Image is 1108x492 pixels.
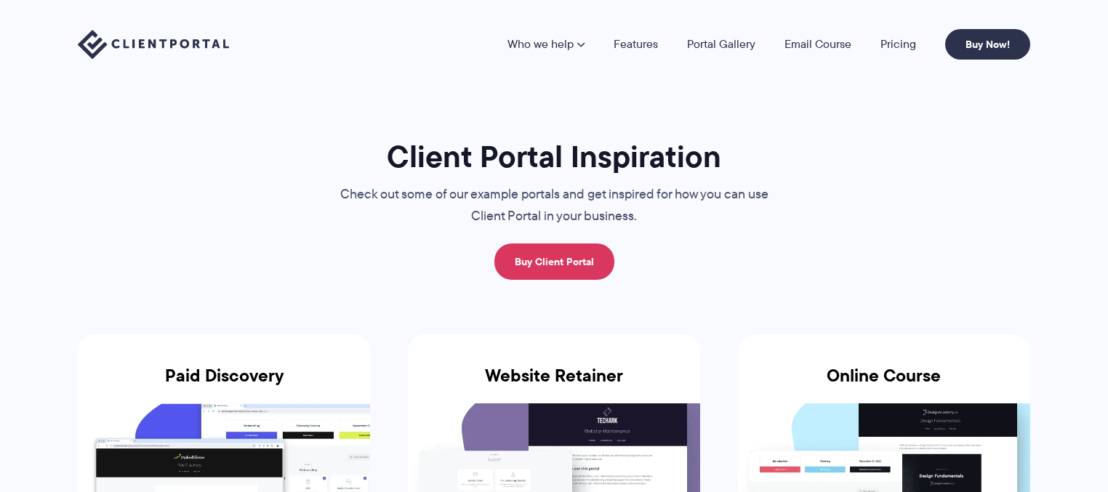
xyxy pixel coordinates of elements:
[408,366,700,403] h3: Website Retainer
[507,39,585,50] a: Who we help
[614,39,658,50] a: Features
[78,366,370,403] h3: Paid Discovery
[494,243,614,280] a: Buy Client Portal
[310,184,798,227] p: Check out some of our example portals and get inspired for how you can use Client Portal in your ...
[880,39,916,50] a: Pricing
[310,137,798,176] h1: Client Portal Inspiration
[784,39,851,50] a: Email Course
[738,366,1030,403] h3: Online Course
[945,29,1030,60] a: Buy Now!
[687,39,755,50] a: Portal Gallery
